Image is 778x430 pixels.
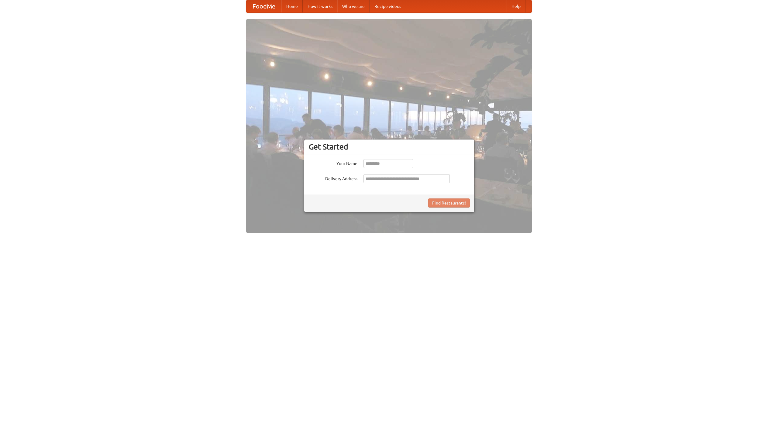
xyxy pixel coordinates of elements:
h3: Get Started [309,142,470,151]
button: Find Restaurants! [428,198,470,208]
a: Who we are [337,0,370,12]
label: Delivery Address [309,174,357,182]
a: How it works [303,0,337,12]
a: Home [281,0,303,12]
a: FoodMe [246,0,281,12]
label: Your Name [309,159,357,167]
a: Recipe videos [370,0,406,12]
a: Help [507,0,525,12]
